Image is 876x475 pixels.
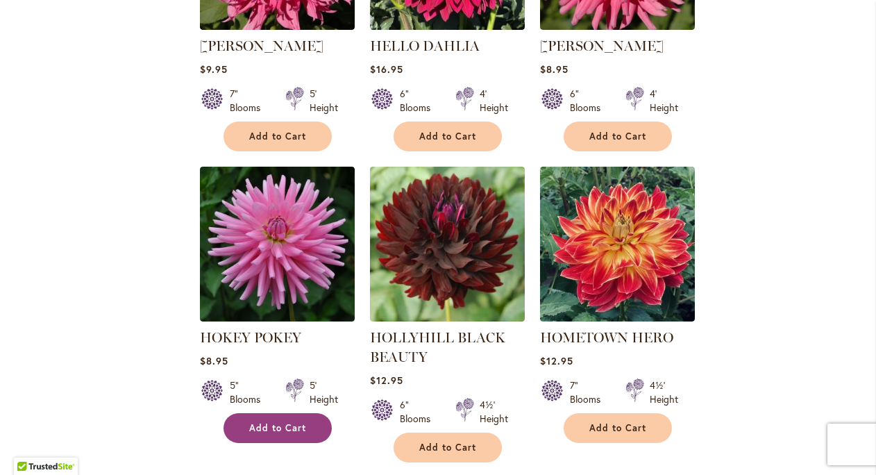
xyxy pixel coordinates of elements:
[200,329,301,346] a: HOKEY POKEY
[224,413,332,443] button: Add to Cart
[540,354,573,367] span: $12.95
[540,62,568,76] span: $8.95
[370,374,403,387] span: $12.95
[480,87,508,115] div: 4' Height
[400,87,439,115] div: 6" Blooms
[249,131,306,142] span: Add to Cart
[540,37,664,54] a: [PERSON_NAME]
[200,37,323,54] a: [PERSON_NAME]
[570,87,609,115] div: 6" Blooms
[200,354,228,367] span: $8.95
[200,311,355,324] a: HOKEY POKEY
[370,167,525,322] img: HOLLYHILL BLACK BEAUTY
[200,167,355,322] img: HOKEY POKEY
[200,19,355,33] a: HELEN RICHMOND
[249,422,306,434] span: Add to Cart
[310,378,338,406] div: 5' Height
[10,426,49,465] iframe: Launch Accessibility Center
[400,398,439,426] div: 6" Blooms
[370,62,403,76] span: $16.95
[230,378,269,406] div: 5" Blooms
[570,378,609,406] div: 7" Blooms
[540,19,695,33] a: HERBERT SMITH
[370,311,525,324] a: HOLLYHILL BLACK BEAUTY
[589,131,646,142] span: Add to Cart
[480,398,508,426] div: 4½' Height
[370,19,525,33] a: Hello Dahlia
[224,122,332,151] button: Add to Cart
[394,433,502,462] button: Add to Cart
[564,122,672,151] button: Add to Cart
[419,442,476,453] span: Add to Cart
[650,378,678,406] div: 4½' Height
[540,167,695,322] img: HOMETOWN HERO
[419,131,476,142] span: Add to Cart
[370,329,505,365] a: HOLLYHILL BLACK BEAUTY
[589,422,646,434] span: Add to Cart
[370,37,480,54] a: HELLO DAHLIA
[394,122,502,151] button: Add to Cart
[540,329,673,346] a: HOMETOWN HERO
[540,311,695,324] a: HOMETOWN HERO
[564,413,672,443] button: Add to Cart
[310,87,338,115] div: 5' Height
[230,87,269,115] div: 7" Blooms
[650,87,678,115] div: 4' Height
[200,62,228,76] span: $9.95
